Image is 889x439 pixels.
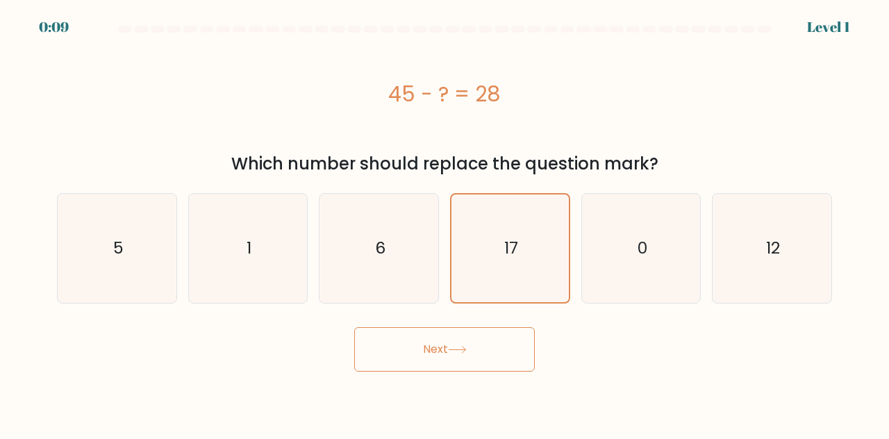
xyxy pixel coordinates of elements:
[638,237,647,260] text: 0
[375,237,385,260] text: 6
[504,237,518,259] text: 17
[65,151,824,176] div: Which number should replace the question mark?
[113,237,123,260] text: 5
[39,17,69,38] div: 0:09
[354,327,535,372] button: Next
[766,237,780,260] text: 12
[57,78,832,110] div: 45 - ? = 28
[807,17,850,38] div: Level 1
[247,237,251,260] text: 1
